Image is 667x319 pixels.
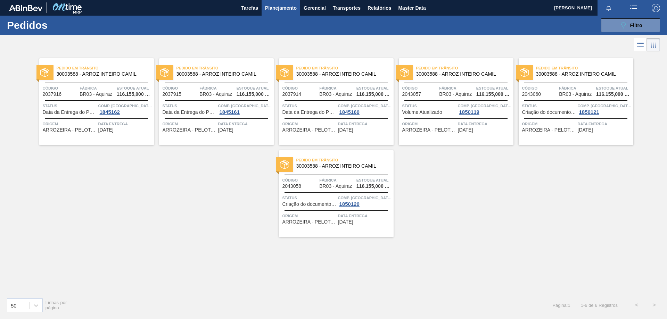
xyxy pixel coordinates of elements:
[43,85,78,92] span: Código
[40,68,49,77] img: status
[319,177,355,184] span: Fábrica
[338,194,392,207] a: Comp. [GEOGRAPHIC_DATA]1850120
[296,65,394,72] span: Pedido em Trânsito
[581,303,618,308] span: 1 - 6 de 6 Registros
[394,58,513,145] a: statusPedido em Trânsito30003588 - ARROZ INTEIRO CAMILCódigo2043057FábricaBR03 - AquirazEstoque a...
[634,38,647,51] div: Visão em Lista
[117,85,152,92] span: Estoque atual
[536,72,628,77] span: 30003588 - ARROZ INTEIRO CAMIL
[338,212,392,219] span: Data Entrega
[416,65,513,72] span: Pedido em Trânsito
[458,102,512,115] a: Comp. [GEOGRAPHIC_DATA]1850119
[319,92,352,97] span: BR03 - Aquiraz
[7,21,111,29] h1: Pedidos
[117,92,152,97] span: 116.155,000 KG
[630,23,642,28] span: Filtro
[522,85,558,92] span: Código
[163,127,216,133] span: ARROZEIRA - PELOTAS (RS)
[282,177,318,184] span: Código
[282,184,302,189] span: 2043058
[338,102,392,115] a: Comp. [GEOGRAPHIC_DATA]1845160
[398,4,426,12] span: Master Data
[559,85,594,92] span: Fábrica
[356,184,392,189] span: 116.155,000 KG
[199,92,232,97] span: BR03 - Aquiraz
[628,296,645,314] button: <
[578,109,601,115] div: 1850121
[402,127,456,133] span: ARROZEIRA - PELOTAS (RS)
[520,68,529,77] img: status
[338,219,353,225] span: 11/10/2025
[176,65,274,72] span: Pedido em Trânsito
[476,92,512,97] span: 116.155,000 KG
[596,92,632,97] span: 116.155,000 KG
[282,110,336,115] span: Data da Entrega do Pedido Atrasada
[282,194,336,201] span: Status
[333,4,361,12] span: Transportes
[402,120,456,127] span: Origem
[596,85,632,92] span: Estoque atual
[163,102,216,109] span: Status
[356,85,392,92] span: Estoque atual
[282,92,302,97] span: 2037914
[218,120,272,127] span: Data Entrega
[154,58,274,145] a: statusPedido em Trânsito30003588 - ARROZ INTEIRO CAMILCódigo2037915FábricaBR03 - AquirazEstoque a...
[80,92,112,97] span: BR03 - Aquiraz
[402,85,438,92] span: Código
[282,85,318,92] span: Código
[296,163,388,169] span: 30003588 - ARROZ INTEIRO CAMIL
[338,102,392,109] span: Comp. Carga
[43,127,97,133] span: ARROZEIRA - PELOTAS (RS)
[163,110,216,115] span: Data da Entrega do Pedido Atrasada
[98,127,114,133] span: 07/10/2025
[282,102,336,109] span: Status
[458,109,481,115] div: 1850119
[647,38,660,51] div: Visão em Cards
[296,72,388,77] span: 30003588 - ARROZ INTEIRO CAMIL
[176,72,268,77] span: 30003588 - ARROZ INTEIRO CAMIL
[522,92,541,97] span: 2043060
[57,65,154,72] span: Pedido em Trânsito
[338,201,361,207] div: 1850120
[80,85,115,92] span: Fábrica
[57,72,148,77] span: 30003588 - ARROZ INTEIRO CAMIL
[458,120,512,127] span: Data Entrega
[280,68,289,77] img: status
[400,68,409,77] img: status
[282,212,336,219] span: Origem
[163,85,198,92] span: Código
[368,4,391,12] span: Relatórios
[163,120,216,127] span: Origem
[160,68,169,77] img: status
[338,109,361,115] div: 1845160
[46,300,67,310] span: Linhas por página
[98,120,152,127] span: Data Entrega
[98,102,152,109] span: Comp. Carga
[536,65,633,72] span: Pedido em Trânsito
[338,194,392,201] span: Comp. Carga
[402,92,421,97] span: 2043057
[282,219,336,225] span: ARROZEIRA - PELOTAS (RS)
[416,72,508,77] span: 30003588 - ARROZ INTEIRO CAMIL
[439,85,475,92] span: Fábrica
[265,4,297,12] span: Planejamento
[645,296,663,314] button: >
[522,127,576,133] span: ARROZEIRA - PELOTAS (RS)
[237,92,272,97] span: 116.155,000 KG
[237,85,272,92] span: Estoque atual
[601,18,660,32] button: Filtro
[282,127,336,133] span: ARROZEIRA - PELOTAS (RS)
[522,102,576,109] span: Status
[458,102,512,109] span: Comp. Carga
[578,102,632,115] a: Comp. [GEOGRAPHIC_DATA]1850121
[43,120,97,127] span: Origem
[199,85,235,92] span: Fábrica
[43,102,97,109] span: Status
[218,102,272,115] a: Comp. [GEOGRAPHIC_DATA]1845161
[274,58,394,145] a: statusPedido em Trânsito30003588 - ARROZ INTEIRO CAMILCódigo2037914FábricaBR03 - AquirazEstoque a...
[402,102,456,109] span: Status
[513,58,633,145] a: statusPedido em Trânsito30003588 - ARROZ INTEIRO CAMILCódigo2043060FábricaBR03 - AquirazEstoque a...
[274,150,394,237] a: statusPedido em Trânsito30003588 - ARROZ INTEIRO CAMILCódigo2043058FábricaBR03 - AquirazEstoque a...
[43,92,62,97] span: 2037916
[458,127,473,133] span: 09/10/2025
